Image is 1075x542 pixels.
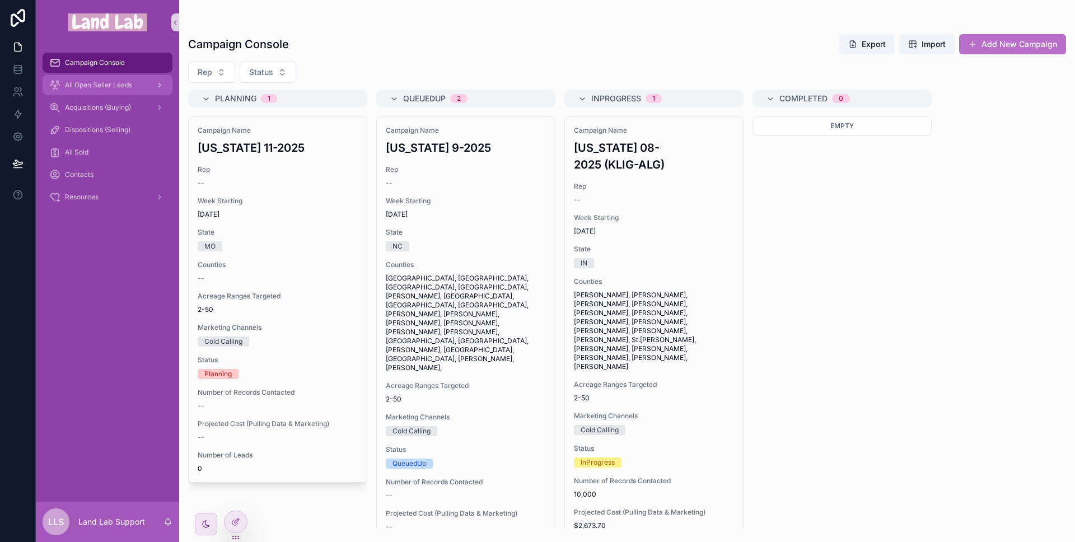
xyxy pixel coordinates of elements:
[574,126,734,135] span: Campaign Name
[65,148,88,157] span: All Sold
[78,516,145,527] p: Land Lab Support
[574,476,734,485] span: Number of Records Contacted
[43,75,172,95] a: All Open Seller Leads
[249,67,273,78] span: Status
[198,139,358,156] h3: [US_STATE] 11-2025
[48,515,64,529] span: LLS
[198,228,358,237] span: State
[204,241,216,251] div: MO
[386,445,546,454] span: Status
[574,490,734,499] span: 10,000
[574,380,734,389] span: Acreage Ranges Targeted
[386,274,546,372] span: [GEOGRAPHIC_DATA], [GEOGRAPHIC_DATA], [GEOGRAPHIC_DATA], [GEOGRAPHIC_DATA], [PERSON_NAME], [GEOGR...
[198,126,358,135] span: Campaign Name
[36,45,179,222] div: scrollable content
[68,13,147,31] img: App logo
[922,39,946,50] span: Import
[386,260,546,269] span: Counties
[198,401,204,410] span: --
[43,120,172,140] a: Dispositions (Selling)
[386,381,546,390] span: Acreage Ranges Targeted
[386,395,546,404] span: 2-50
[392,459,426,469] div: QueuedUp
[392,426,431,436] div: Cold Calling
[574,139,734,173] h3: [US_STATE] 08-2025 (KLIG-ALG)
[198,260,358,269] span: Counties
[198,419,358,428] span: Projected Cost (Pulling Data & Marketing)
[386,139,546,156] h3: [US_STATE] 9-2025
[574,394,734,403] span: 2-50
[652,94,655,103] div: 1
[386,228,546,237] span: State
[65,170,94,179] span: Contacts
[574,444,734,453] span: Status
[204,337,242,347] div: Cold Calling
[386,491,392,500] span: --
[392,241,403,251] div: NC
[43,187,172,207] a: Resources
[839,34,895,54] button: Export
[198,197,358,205] span: Week Starting
[574,521,734,530] span: $2,673.70
[188,36,289,52] h1: Campaign Console
[574,213,734,222] span: Week Starting
[198,356,358,365] span: Status
[65,193,99,202] span: Resources
[386,165,546,174] span: Rep
[198,388,358,397] span: Number of Records Contacted
[386,413,546,422] span: Marketing Channels
[574,277,734,286] span: Counties
[198,323,358,332] span: Marketing Channels
[581,258,587,268] div: IN
[43,142,172,162] a: All Sold
[198,179,204,188] span: --
[198,165,358,174] span: Rep
[830,122,854,130] span: Empty
[899,34,955,54] button: Import
[581,425,619,435] div: Cold Calling
[386,126,546,135] span: Campaign Name
[204,369,232,379] div: Planning
[386,478,546,487] span: Number of Records Contacted
[43,165,172,185] a: Contacts
[198,433,204,442] span: --
[574,245,734,254] span: State
[268,94,270,103] div: 1
[198,210,358,219] span: [DATE]
[574,195,581,204] span: --
[574,182,734,191] span: Rep
[198,451,358,460] span: Number of Leads
[198,464,358,473] span: 0
[198,305,358,314] span: 2-50
[959,34,1066,54] button: Add New Campaign
[591,93,641,104] span: InProgress
[43,97,172,118] a: Acquisitions (Buying)
[779,93,828,104] span: Completed
[839,94,843,103] div: 0
[574,227,734,236] span: [DATE]
[386,210,546,219] span: [DATE]
[457,94,461,103] div: 2
[188,62,235,83] button: Select Button
[43,53,172,73] a: Campaign Console
[240,62,296,83] button: Select Button
[65,81,132,90] span: All Open Seller Leads
[581,457,615,468] div: InProgress
[65,125,130,134] span: Dispositions (Selling)
[65,103,131,112] span: Acquisitions (Buying)
[574,508,734,517] span: Projected Cost (Pulling Data & Marketing)
[386,197,546,205] span: Week Starting
[188,116,367,483] a: Campaign Name[US_STATE] 11-2025Rep--Week Starting[DATE]StateMOCounties--Acreage Ranges Targeted2-...
[574,412,734,420] span: Marketing Channels
[403,93,446,104] span: QueuedUp
[198,292,358,301] span: Acreage Ranges Targeted
[386,522,392,531] span: --
[386,509,546,518] span: Projected Cost (Pulling Data & Marketing)
[574,291,734,371] span: [PERSON_NAME], [PERSON_NAME], [PERSON_NAME], [PERSON_NAME], [PERSON_NAME], [PERSON_NAME], [PERSON...
[198,67,212,78] span: Rep
[198,274,204,283] span: --
[386,179,392,188] span: --
[215,93,256,104] span: Planning
[65,58,125,67] span: Campaign Console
